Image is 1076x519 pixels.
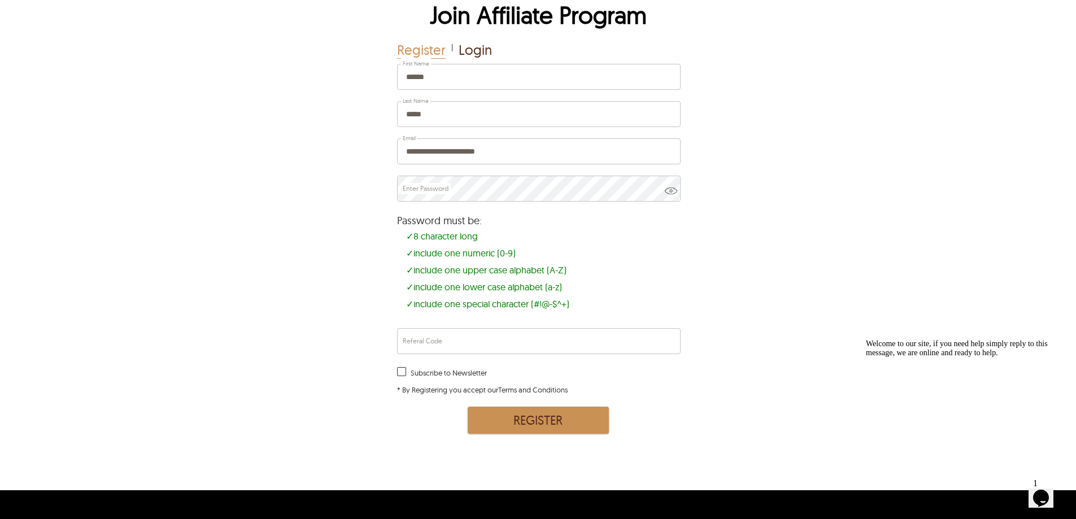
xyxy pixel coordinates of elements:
span: Login [459,41,492,59]
span: Register [397,41,446,59]
span: ✓ include one lower case alphabet (a-z) [403,278,678,295]
div: Password must be: [397,215,679,226]
button: Register [468,407,609,434]
a: Terms and Conditions [498,385,568,394]
div: Welcome to our site, if you need help simply reply to this message, we are online and ready to help. [5,5,208,23]
label: Subscribe to Newsletter Checkbox is checked. [397,367,487,378]
iframe: chat widget [861,335,1065,468]
span: ✓ 8 character long [403,228,678,245]
div: | [451,41,453,59]
iframe: chat widget [1029,474,1065,508]
span: Welcome to our site, if you need help simply reply to this message, we are online and ready to help. [5,5,186,22]
span: ✓ include one special character (#!@-$^+) [403,295,678,312]
span: * By Registering you accept our [397,385,568,394]
span: ✓ include one numeric (0-9) [403,245,678,261]
span: ✓ include one upper case alphabet (A-Z) [403,261,678,278]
